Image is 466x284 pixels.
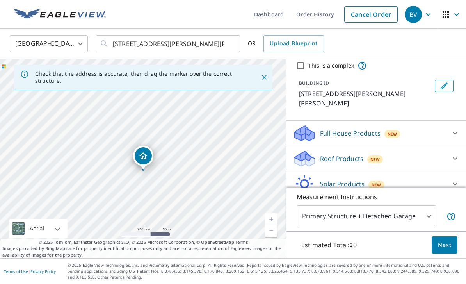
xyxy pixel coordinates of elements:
[263,35,324,52] a: Upload Blueprint
[35,70,247,84] p: Check that the address is accurate, then drag the marker over the correct structure.
[297,192,456,202] p: Measurement Instructions
[438,240,451,250] span: Next
[320,129,381,138] p: Full House Products
[432,236,457,254] button: Next
[133,146,153,170] div: Dropped pin, building 1, Residential property, 11718 Ramsey Dr Whittier, CA 90605
[320,179,365,189] p: Solar Products
[39,239,248,246] span: © 2025 TomTom, Earthstar Geographics SIO, © 2025 Microsoft Corporation, ©
[10,33,88,55] div: [GEOGRAPHIC_DATA]
[446,212,456,221] span: Your report will include the primary structure and a detached garage if one exists.
[405,6,422,23] div: BV
[235,239,248,245] a: Terms
[293,149,460,168] div: Roof ProductsNew
[320,154,363,163] p: Roof Products
[372,182,381,188] span: New
[4,269,28,274] a: Terms of Use
[113,33,224,55] input: Search by address or latitude-longitude
[293,124,460,143] div: Full House ProductsNew
[30,269,56,274] a: Privacy Policy
[68,263,462,280] p: © 2025 Eagle View Technologies, Inc. and Pictometry International Corp. All Rights Reserved. Repo...
[370,156,380,163] span: New
[344,6,398,23] a: Cancel Order
[4,269,56,274] p: |
[388,131,397,137] span: New
[14,9,106,20] img: EV Logo
[27,219,46,238] div: Aerial
[201,239,234,245] a: OpenStreetMap
[293,175,460,193] div: Solar ProductsNew
[265,213,277,225] a: Current Level 17, Zoom In
[299,80,329,86] p: BUILDING ID
[248,35,324,52] div: OR
[295,236,363,254] p: Estimated Total: $0
[270,39,317,48] span: Upload Blueprint
[435,80,454,92] button: Edit building 1
[299,89,432,108] p: [STREET_ADDRESS][PERSON_NAME][PERSON_NAME]
[265,225,277,237] a: Current Level 17, Zoom Out
[308,62,354,70] label: This is a complex
[297,205,436,227] div: Primary Structure + Detached Garage
[259,72,269,82] button: Close
[9,219,68,238] div: Aerial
